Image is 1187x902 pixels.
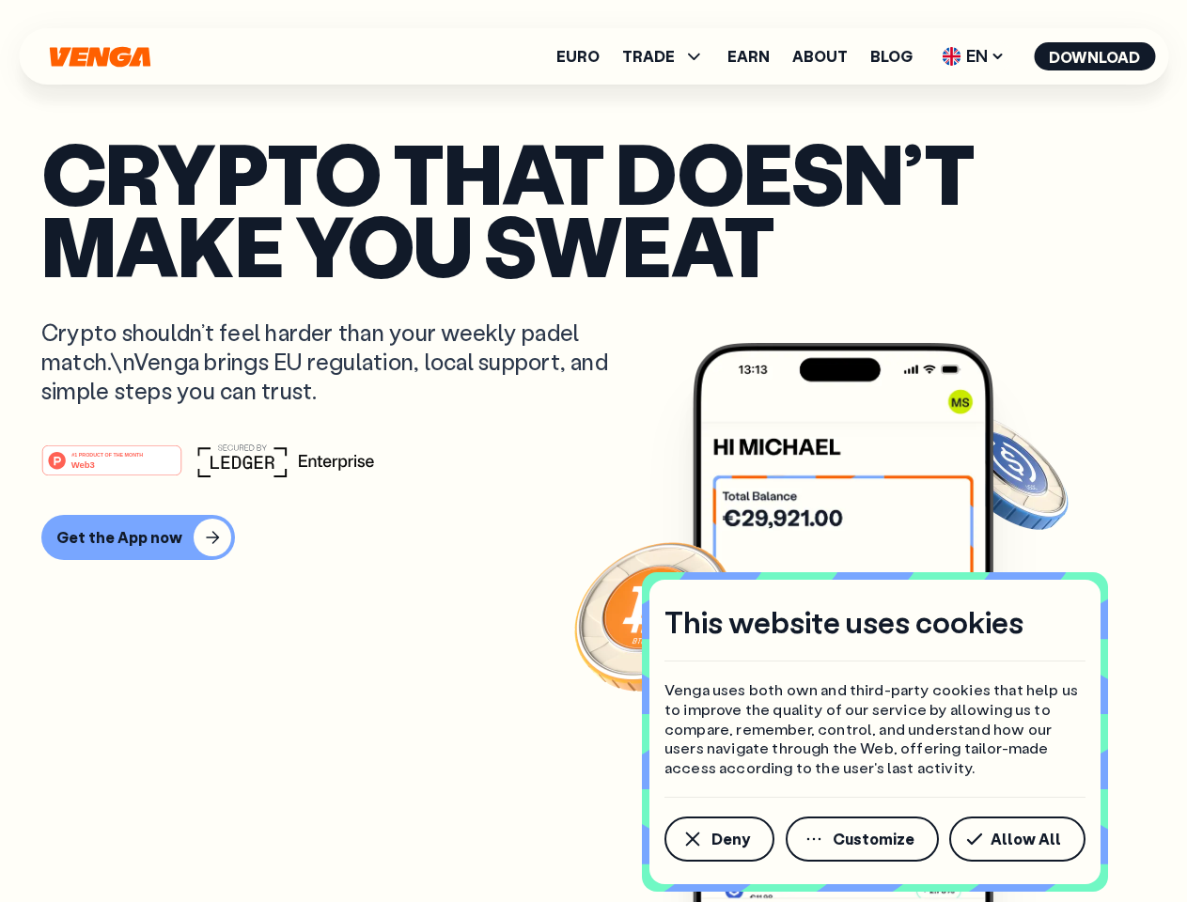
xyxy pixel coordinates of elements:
img: USDC coin [937,404,1072,539]
a: Earn [727,49,770,64]
a: Blog [870,49,913,64]
button: Customize [786,816,939,862]
button: Get the App now [41,515,235,560]
div: Get the App now [56,528,182,547]
tspan: Web3 [71,459,95,469]
span: Allow All [991,832,1061,847]
button: Download [1034,42,1155,70]
span: TRADE [622,45,705,68]
p: Venga uses both own and third-party cookies that help us to improve the quality of our service by... [664,680,1085,778]
span: EN [935,41,1011,71]
a: About [792,49,848,64]
tspan: #1 PRODUCT OF THE MONTH [71,451,143,457]
img: flag-uk [942,47,961,66]
a: #1 PRODUCT OF THE MONTHWeb3 [41,456,182,480]
button: Deny [664,816,774,862]
p: Crypto shouldn’t feel harder than your weekly padel match.\nVenga brings EU regulation, local sup... [41,318,635,406]
h4: This website uses cookies [664,602,1023,642]
span: Deny [711,832,750,847]
a: Get the App now [41,515,1146,560]
a: Euro [556,49,600,64]
button: Allow All [949,816,1085,862]
p: Crypto that doesn’t make you sweat [41,136,1146,280]
span: TRADE [622,49,675,64]
img: Bitcoin [570,531,740,700]
svg: Home [47,46,152,68]
span: Customize [833,832,914,847]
